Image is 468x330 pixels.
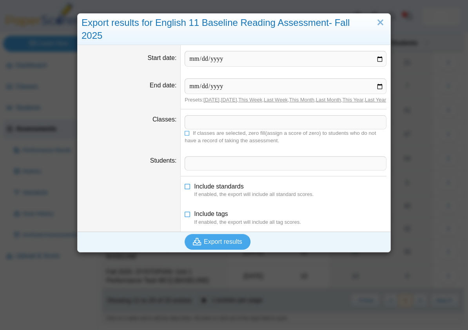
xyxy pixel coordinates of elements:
a: Close [374,16,386,29]
tags: ​ [185,156,386,170]
span: Include tags [194,210,228,217]
a: Last Month [316,97,341,103]
a: This Week [238,97,262,103]
span: If classes are selected, zero fill(assign a score of zero) to students who do not have a record o... [185,130,376,143]
label: Students [150,157,177,164]
dfn: If enabled, the export will include all tag scores. [194,219,386,226]
div: Presets: , , , , , , , [185,96,386,103]
a: This Year [343,97,364,103]
label: Classes [152,116,176,123]
a: [DATE] [221,97,237,103]
label: End date [150,82,177,89]
tags: ​ [185,115,386,129]
div: Export results for English 11 Baseline Reading Assessment- Fall 2025 [78,14,390,45]
a: [DATE] [203,97,219,103]
a: Last Week [264,97,288,103]
dfn: If enabled, the export will include all standard scores. [194,191,386,198]
button: Export results [185,234,250,250]
span: Export results [204,238,242,245]
label: Start date [148,54,177,61]
span: Include standards [194,183,243,190]
a: This Month [289,97,314,103]
a: Last Year [365,97,386,103]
